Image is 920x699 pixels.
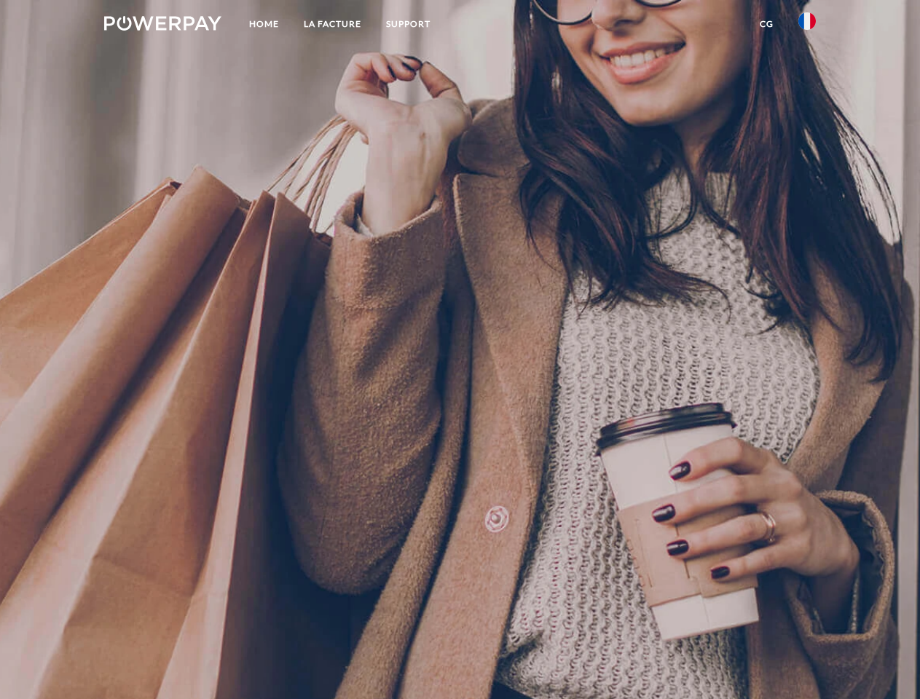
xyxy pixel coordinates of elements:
[747,11,786,37] a: CG
[374,11,443,37] a: Support
[237,11,291,37] a: Home
[291,11,374,37] a: LA FACTURE
[798,12,816,30] img: fr
[104,16,221,31] img: logo-powerpay-white.svg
